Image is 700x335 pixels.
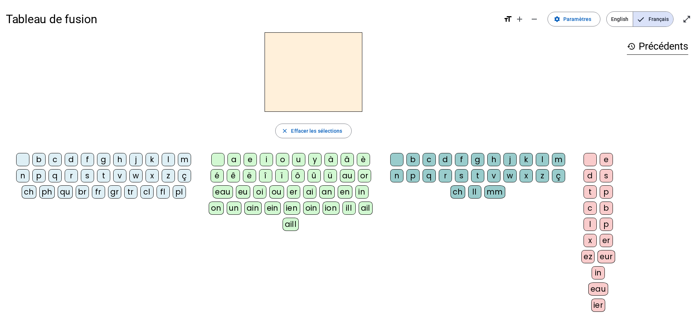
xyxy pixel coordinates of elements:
div: s [81,169,94,182]
div: er [287,185,300,199]
div: ain [244,202,262,215]
div: qu [58,185,73,199]
div: t [471,169,484,182]
div: ll [468,185,481,199]
div: ç [178,169,191,182]
div: s [455,169,468,182]
div: b [600,202,613,215]
div: r [439,169,452,182]
div: cl [140,185,154,199]
div: in [355,185,369,199]
h3: Précédents [627,38,688,55]
div: fl [157,185,170,199]
button: Paramètres [548,12,600,26]
div: o [276,153,289,166]
div: ion [323,202,340,215]
mat-icon: add [515,15,524,24]
button: Entrer en plein écran [679,12,694,26]
div: à [324,153,338,166]
div: er [600,234,613,247]
mat-icon: remove [530,15,539,24]
div: c [49,153,62,166]
div: b [32,153,46,166]
div: e [600,153,613,166]
div: j [129,153,143,166]
div: v [113,169,126,182]
div: l [584,218,597,231]
div: ail [359,202,373,215]
div: b [406,153,420,166]
div: or [358,169,371,182]
div: p [32,169,46,182]
div: ein [265,202,281,215]
div: x [146,169,159,182]
span: Effacer les sélections [291,126,342,135]
button: Effacer les sélections [275,124,351,138]
div: t [584,185,597,199]
div: pl [173,185,186,199]
div: an [319,185,335,199]
div: d [65,153,78,166]
div: d [584,169,597,182]
div: k [146,153,159,166]
div: è [357,153,370,166]
div: h [487,153,500,166]
div: en [338,185,352,199]
div: un [227,202,241,215]
div: eur [597,250,615,263]
div: ch [450,185,465,199]
div: j [503,153,517,166]
div: m [178,153,191,166]
div: s [600,169,613,182]
div: û [308,169,321,182]
div: z [536,169,549,182]
div: aill [283,218,299,231]
div: p [406,169,420,182]
div: in [592,266,605,279]
div: br [76,185,89,199]
div: ô [291,169,305,182]
div: ez [581,250,595,263]
div: ü [324,169,337,182]
mat-icon: open_in_full [682,15,691,24]
span: Français [633,12,673,26]
h1: Tableau de fusion [6,7,498,31]
div: â [341,153,354,166]
div: y [308,153,322,166]
div: w [503,169,517,182]
div: n [390,169,403,182]
div: eu [236,185,250,199]
div: u [292,153,305,166]
div: ï [275,169,288,182]
div: mm [484,185,505,199]
div: eau [588,282,609,296]
div: f [455,153,468,166]
div: z [162,169,175,182]
div: g [471,153,484,166]
div: l [536,153,549,166]
div: k [520,153,533,166]
div: c [584,202,597,215]
div: au [340,169,355,182]
mat-icon: settings [554,16,560,22]
div: a [227,153,241,166]
div: f [81,153,94,166]
div: h [113,153,126,166]
div: m [552,153,565,166]
div: t [97,169,110,182]
div: x [584,234,597,247]
div: p [600,218,613,231]
div: eau [213,185,233,199]
div: l [162,153,175,166]
button: Augmenter la taille de la police [512,12,527,26]
mat-icon: close [281,128,288,134]
div: q [49,169,62,182]
div: î [259,169,272,182]
span: English [607,12,633,26]
div: ill [342,202,356,215]
div: ê [227,169,240,182]
div: e [244,153,257,166]
div: é [211,169,224,182]
div: n [16,169,29,182]
div: ç [552,169,565,182]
